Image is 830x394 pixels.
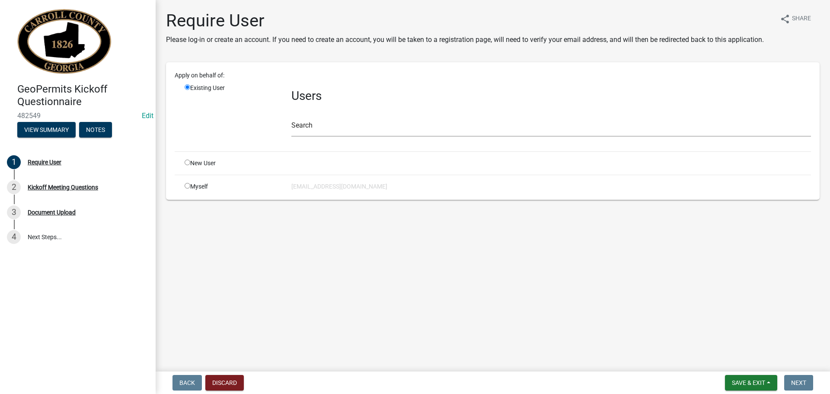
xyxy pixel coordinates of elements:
[168,71,817,80] div: Apply on behalf of:
[28,184,98,190] div: Kickoff Meeting Questions
[17,122,76,138] button: View Summary
[142,112,153,120] wm-modal-confirm: Edit Application Number
[725,375,777,391] button: Save & Exit
[780,14,790,24] i: share
[28,159,61,165] div: Require User
[79,127,112,134] wm-modal-confirm: Notes
[28,209,76,215] div: Document Upload
[79,122,112,138] button: Notes
[773,10,818,27] button: shareShare
[17,127,76,134] wm-modal-confirm: Summary
[205,375,244,391] button: Discard
[172,375,202,391] button: Back
[166,10,764,31] h1: Require User
[7,180,21,194] div: 2
[792,14,811,24] span: Share
[178,83,285,144] div: Existing User
[166,35,764,45] p: Please log-in or create an account. If you need to create an account, you will be taken to a regi...
[7,230,21,244] div: 4
[142,112,153,120] a: Edit
[732,379,765,386] span: Save & Exit
[17,112,138,120] span: 482549
[7,205,21,219] div: 3
[17,83,149,108] h4: GeoPermits Kickoff Questionnaire
[784,375,813,391] button: Next
[291,89,811,103] h3: Users
[7,155,21,169] div: 1
[17,9,112,74] img: Carroll County, Georgia
[179,379,195,386] span: Back
[178,159,285,168] div: New User
[178,182,285,191] div: Myself
[791,379,806,386] span: Next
